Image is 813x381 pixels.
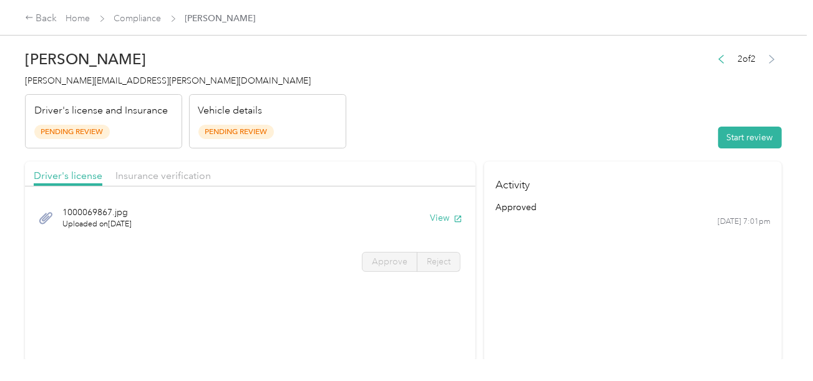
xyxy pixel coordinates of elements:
button: Start review [718,127,782,148]
span: Pending Review [34,125,110,139]
time: [DATE] 7:01pm [718,216,771,228]
p: Driver's license and Insurance [34,104,168,118]
a: Home [66,13,90,24]
span: Reject [427,256,450,267]
button: View [430,211,462,224]
iframe: Everlance-gr Chat Button Frame [743,311,813,381]
span: [PERSON_NAME][EMAIL_ADDRESS][PERSON_NAME][DOMAIN_NAME] [25,75,311,86]
span: [PERSON_NAME] [185,12,256,25]
div: Back [25,11,57,26]
h2: [PERSON_NAME] [25,51,346,68]
span: 2 of 2 [738,52,756,65]
p: Vehicle details [198,104,263,118]
a: Compliance [114,13,162,24]
div: approved [495,201,771,214]
h4: Activity [484,162,782,201]
span: 1000069867.jpg [62,206,132,219]
span: Uploaded on [DATE] [62,219,132,230]
span: Pending Review [198,125,274,139]
span: Insurance verification [115,170,211,181]
span: Driver's license [34,170,102,181]
span: Approve [372,256,407,267]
